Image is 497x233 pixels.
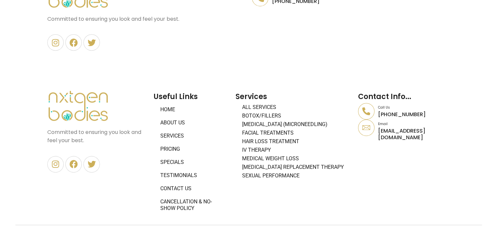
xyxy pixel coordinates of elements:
a: Cancellation & No-Show Policy [154,195,229,215]
a: Home [154,103,229,116]
a: All Services [236,103,352,112]
a: Medical Weight Loss [236,154,352,163]
a: IV Therapy [236,146,352,154]
a: Email [358,119,374,136]
a: Hair Loss Treatment [236,137,352,146]
a: Call Us [358,103,374,119]
a: Call Us [378,105,390,110]
a: About Us [154,116,229,129]
a: [MEDICAL_DATA] Replacement Therapy [236,163,352,171]
nav: Menu [236,103,352,180]
h2: Contact Info... [358,90,450,103]
p: Committed to ensuring you look and feel your best. [47,15,245,23]
a: Sexual Performance [236,171,352,180]
a: Email [378,121,388,126]
a: Contact Us [154,182,229,195]
h2: Services [236,90,352,103]
a: Specials [154,156,229,169]
a: BOTOX/FILLERS [236,112,352,120]
a: Services [154,129,229,142]
a: Testimonials [154,169,229,182]
a: Pricing [154,142,229,156]
p: [PHONE_NUMBER] [378,111,450,117]
p: [EMAIL_ADDRESS][DOMAIN_NAME] [378,128,450,140]
a: [MEDICAL_DATA] (Microneedling) [236,120,352,129]
a: Facial Treatments [236,129,352,137]
nav: Menu [154,103,229,215]
p: Committed to ensuring you look and feel your best. [47,128,147,144]
h2: Useful Links [154,90,229,103]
